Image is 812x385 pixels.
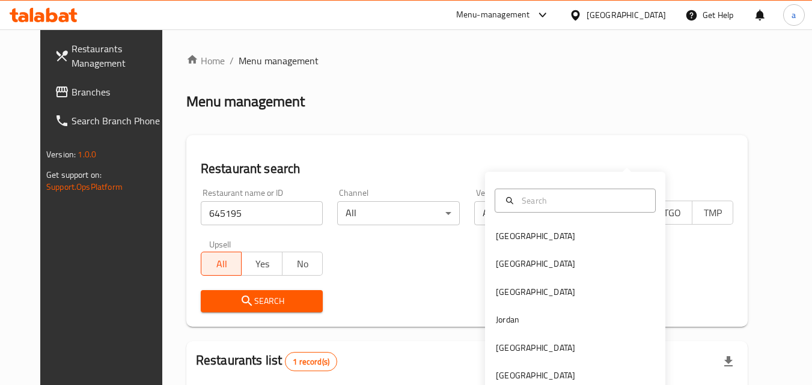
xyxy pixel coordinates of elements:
div: [GEOGRAPHIC_DATA] [496,285,575,299]
label: Upsell [209,240,231,248]
input: Search for restaurant name or ID.. [201,201,323,225]
span: Version: [46,147,76,162]
h2: Restaurants list [196,351,337,371]
div: [GEOGRAPHIC_DATA] [587,8,666,22]
span: 1.0.0 [78,147,96,162]
a: Support.OpsPlatform [46,179,123,195]
span: Restaurants Management [72,41,166,70]
div: [GEOGRAPHIC_DATA] [496,341,575,354]
span: 1 record(s) [285,356,337,368]
div: Menu-management [456,8,530,22]
a: Restaurants Management [45,34,176,77]
span: a [792,8,796,22]
button: TMP [692,201,733,225]
span: TGO [657,204,688,222]
span: Get support on: [46,167,102,183]
span: Branches [72,85,166,99]
div: Export file [714,347,743,376]
nav: breadcrumb [186,53,748,68]
span: TMP [697,204,728,222]
li: / [230,53,234,68]
button: No [282,252,323,276]
div: Jordan [496,313,519,326]
span: No [287,255,319,273]
span: Search [210,294,314,309]
div: All [337,201,460,225]
div: [GEOGRAPHIC_DATA] [496,257,575,270]
div: [GEOGRAPHIC_DATA] [496,229,575,243]
span: Menu management [239,53,319,68]
span: All [206,255,237,273]
a: Search Branch Phone [45,106,176,135]
div: All [474,201,597,225]
button: All [201,252,242,276]
div: Total records count [285,352,337,371]
button: Yes [241,252,282,276]
input: Search [517,194,648,207]
button: TGO [652,201,693,225]
a: Home [186,53,225,68]
h2: Menu management [186,92,305,111]
button: Search [201,290,323,312]
div: [GEOGRAPHIC_DATA] [496,369,575,382]
a: Branches [45,77,176,106]
span: Yes [246,255,278,273]
h2: Restaurant search [201,160,733,178]
span: Search Branch Phone [72,114,166,128]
